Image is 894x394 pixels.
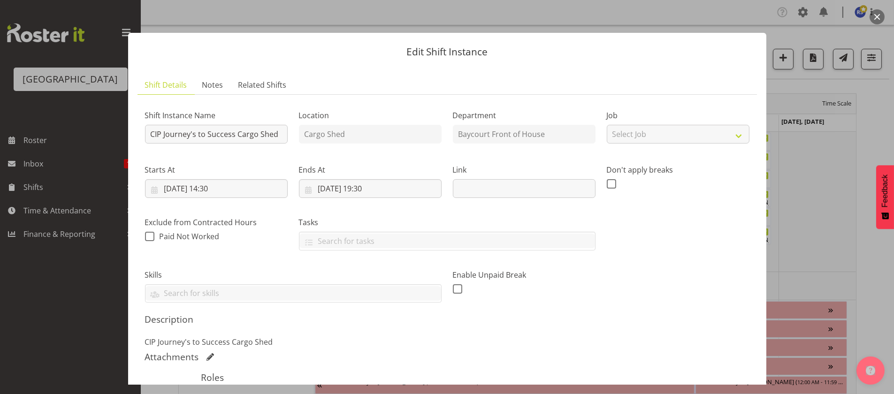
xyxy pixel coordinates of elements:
[145,286,441,301] input: Search for skills
[453,269,596,280] label: Enable Unpaid Break
[145,179,288,198] input: Click to select...
[202,79,223,91] span: Notes
[299,110,442,121] label: Location
[607,164,749,175] label: Don't apply breaks
[238,79,287,91] span: Related Shifts
[299,164,442,175] label: Ends At
[453,110,596,121] label: Department
[299,179,442,198] input: Click to select...
[876,165,894,229] button: Feedback - Show survey
[138,47,757,57] p: Edit Shift Instance
[160,231,220,242] span: Paid Not Worked
[201,372,693,383] h5: Roles
[607,110,749,121] label: Job
[145,164,288,175] label: Starts At
[145,110,288,121] label: Shift Instance Name
[299,234,595,248] input: Search for tasks
[145,125,288,144] input: Shift Instance Name
[881,174,889,207] span: Feedback
[145,269,442,280] label: Skills
[453,164,596,175] label: Link
[866,366,875,375] img: help-xxl-2.png
[145,79,187,91] span: Shift Details
[145,217,288,228] label: Exclude from Contracted Hours
[145,351,199,363] h5: Attachments
[145,336,749,348] p: CIP Journey's to Success Cargo Shed
[145,314,749,325] h5: Description
[299,217,596,228] label: Tasks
